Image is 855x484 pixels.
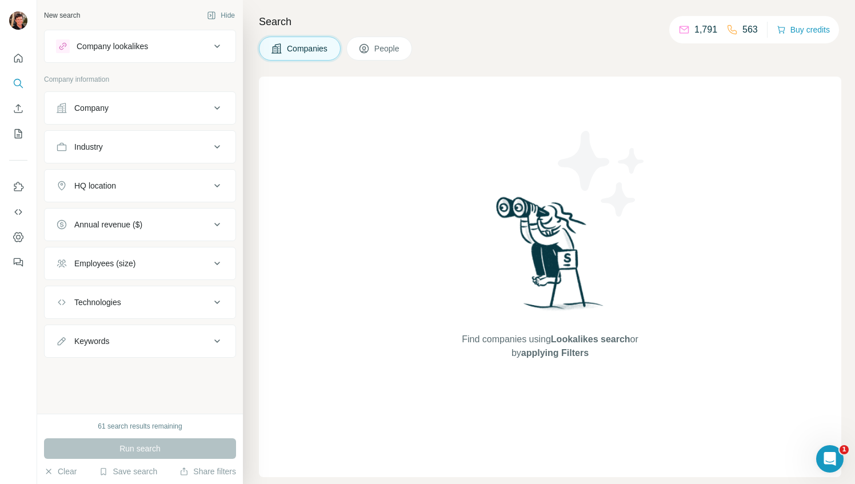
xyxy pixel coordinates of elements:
[45,94,235,122] button: Company
[840,445,849,454] span: 1
[99,466,157,477] button: Save search
[521,348,589,358] span: applying Filters
[9,227,27,247] button: Dashboard
[551,334,630,344] span: Lookalikes search
[74,297,121,308] div: Technologies
[74,335,109,347] div: Keywords
[199,7,243,24] button: Hide
[9,98,27,119] button: Enrich CSV
[45,133,235,161] button: Industry
[74,102,109,114] div: Company
[550,122,653,225] img: Surfe Illustration - Stars
[9,177,27,197] button: Use Surfe on LinkedIn
[179,466,236,477] button: Share filters
[44,466,77,477] button: Clear
[9,11,27,30] img: Avatar
[777,22,830,38] button: Buy credits
[45,250,235,277] button: Employees (size)
[74,219,142,230] div: Annual revenue ($)
[44,10,80,21] div: New search
[44,74,236,85] p: Company information
[9,73,27,94] button: Search
[694,23,717,37] p: 1,791
[77,41,148,52] div: Company lookalikes
[45,327,235,355] button: Keywords
[98,421,182,431] div: 61 search results remaining
[74,141,103,153] div: Industry
[9,252,27,273] button: Feedback
[74,258,135,269] div: Employees (size)
[45,33,235,60] button: Company lookalikes
[287,43,329,54] span: Companies
[374,43,401,54] span: People
[259,14,841,30] h4: Search
[74,180,116,191] div: HQ location
[458,333,641,360] span: Find companies using or by
[742,23,758,37] p: 563
[45,172,235,199] button: HQ location
[45,289,235,316] button: Technologies
[9,48,27,69] button: Quick start
[491,194,610,321] img: Surfe Illustration - Woman searching with binoculars
[9,202,27,222] button: Use Surfe API
[816,445,844,473] iframe: Intercom live chat
[45,211,235,238] button: Annual revenue ($)
[9,123,27,144] button: My lists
